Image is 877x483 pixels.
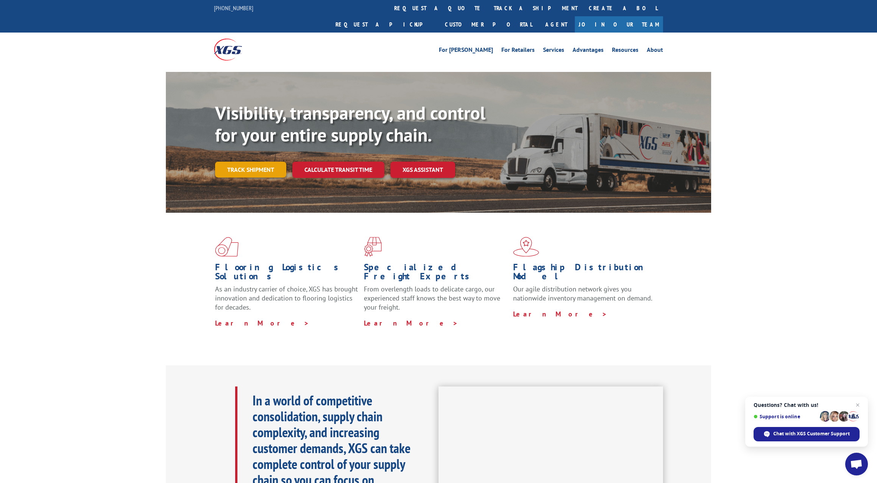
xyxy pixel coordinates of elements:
b: Visibility, transparency, and control for your entire supply chain. [215,101,485,146]
img: xgs-icon-flagship-distribution-model-red [513,237,539,257]
a: Resources [612,47,638,55]
a: Agent [538,16,575,33]
div: Open chat [845,453,868,475]
h1: Flagship Distribution Model [513,263,656,285]
span: As an industry carrier of choice, XGS has brought innovation and dedication to flooring logistics... [215,285,358,312]
div: Chat with XGS Customer Support [754,427,860,441]
a: [PHONE_NUMBER] [214,4,253,12]
a: For Retailers [501,47,535,55]
a: Learn More > [364,319,458,327]
h1: Specialized Freight Experts [364,263,507,285]
img: xgs-icon-focused-on-flooring-red [364,237,382,257]
a: Learn More > [215,319,309,327]
span: Chat with XGS Customer Support [773,430,850,437]
a: Track shipment [215,162,286,178]
span: Close chat [853,400,862,410]
a: Learn More > [513,310,607,318]
a: Join Our Team [575,16,663,33]
a: For [PERSON_NAME] [439,47,493,55]
a: XGS ASSISTANT [390,162,455,178]
span: Support is online [754,414,817,419]
a: Customer Portal [439,16,538,33]
h1: Flooring Logistics Solutions [215,263,358,285]
a: Advantages [573,47,604,55]
img: xgs-icon-total-supply-chain-intelligence-red [215,237,239,257]
span: Questions? Chat with us! [754,402,860,408]
a: Request a pickup [330,16,439,33]
a: About [647,47,663,55]
span: Our agile distribution network gives you nationwide inventory management on demand. [513,285,652,302]
a: Services [543,47,564,55]
a: Calculate transit time [292,162,384,178]
p: From overlength loads to delicate cargo, our experienced staff knows the best way to move your fr... [364,285,507,318]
